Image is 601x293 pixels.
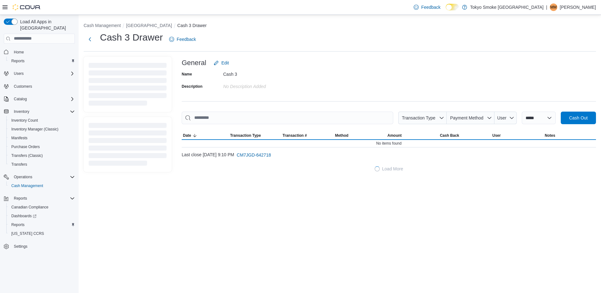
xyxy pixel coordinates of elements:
[11,108,32,115] button: Inventory
[11,144,40,149] span: Purchase Orders
[14,174,32,180] span: Operations
[182,112,393,124] input: This is a search bar. As you type, the results lower in the page will automatically filter.
[11,83,35,90] a: Customers
[182,72,192,77] label: Name
[9,182,75,190] span: Cash Management
[237,152,271,158] span: CM7JGD-642718
[561,112,596,124] button: Cash Out
[6,160,77,169] button: Transfers
[560,3,596,11] p: [PERSON_NAME]
[1,242,77,251] button: Settings
[11,95,29,103] button: Catalog
[450,115,483,120] span: Payment Method
[398,112,447,124] button: Transaction Type
[6,151,77,160] button: Transfers (Classic)
[388,133,402,138] span: Amount
[1,47,77,57] button: Home
[183,133,191,138] span: Date
[9,125,61,133] a: Inventory Manager (Classic)
[9,125,75,133] span: Inventory Manager (Classic)
[11,222,25,227] span: Reports
[550,3,557,11] div: Matthew Marshall
[440,133,459,138] span: Cash Back
[9,212,75,220] span: Dashboards
[11,243,30,250] a: Settings
[9,117,41,124] a: Inventory Count
[11,231,44,236] span: [US_STATE] CCRS
[9,143,42,151] a: Purchase Orders
[9,221,75,229] span: Reports
[182,149,596,161] div: Last close [DATE] 9:10 PM
[14,244,27,249] span: Settings
[11,127,58,132] span: Inventory Manager (Classic)
[491,132,543,139] button: User
[9,152,45,159] a: Transfers (Classic)
[382,166,403,172] span: Load More
[11,70,26,77] button: Users
[11,135,27,141] span: Manifests
[182,59,206,67] h3: General
[89,124,167,167] span: Loading
[6,212,77,220] a: Dashboards
[494,112,517,124] button: User
[9,203,75,211] span: Canadian Compliance
[14,196,27,201] span: Reports
[11,48,75,56] span: Home
[182,84,202,89] label: Description
[438,132,491,139] button: Cash Back
[9,57,75,65] span: Reports
[14,97,27,102] span: Catalog
[283,133,307,138] span: Transaction #
[223,69,307,77] div: Cash 3
[211,57,231,69] button: Edit
[9,152,75,159] span: Transfers (Classic)
[11,205,48,210] span: Canadian Compliance
[470,3,544,11] p: Tokyo Smoke [GEOGRAPHIC_DATA]
[100,31,163,44] h1: Cash 3 Drawer
[14,50,24,55] span: Home
[84,22,596,30] nav: An example of EuiBreadcrumbs
[126,23,172,28] button: [GEOGRAPHIC_DATA]
[11,195,75,202] span: Reports
[1,107,77,116] button: Inventory
[545,133,555,138] span: Notes
[84,33,96,46] button: Next
[9,161,75,168] span: Transfers
[9,134,75,142] span: Manifests
[569,115,587,121] span: Cash Out
[402,115,435,120] span: Transaction Type
[1,173,77,181] button: Operations
[11,242,75,250] span: Settings
[9,161,30,168] a: Transfers
[6,134,77,142] button: Manifests
[6,57,77,65] button: Reports
[6,229,77,238] button: [US_STATE] CCRS
[13,4,41,10] img: Cova
[11,95,75,103] span: Catalog
[11,58,25,64] span: Reports
[386,132,439,139] button: Amount
[447,112,494,124] button: Payment Method
[1,82,77,91] button: Customers
[11,183,43,188] span: Cash Management
[223,81,307,89] div: No Description added
[6,220,77,229] button: Reports
[6,142,77,151] button: Purchase Orders
[492,133,501,138] span: User
[9,57,27,65] a: Reports
[167,33,198,46] a: Feedback
[6,203,77,212] button: Canadian Compliance
[11,118,38,123] span: Inventory Count
[11,48,26,56] a: Home
[14,109,29,114] span: Inventory
[497,115,507,120] span: User
[14,71,24,76] span: Users
[9,117,75,124] span: Inventory Count
[376,141,402,146] span: No items found
[84,23,121,28] button: Cash Management
[4,45,75,268] nav: Complex example
[281,132,334,139] button: Transaction #
[1,69,77,78] button: Users
[177,23,207,28] button: Cash 3 Drawer
[543,132,596,139] button: Notes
